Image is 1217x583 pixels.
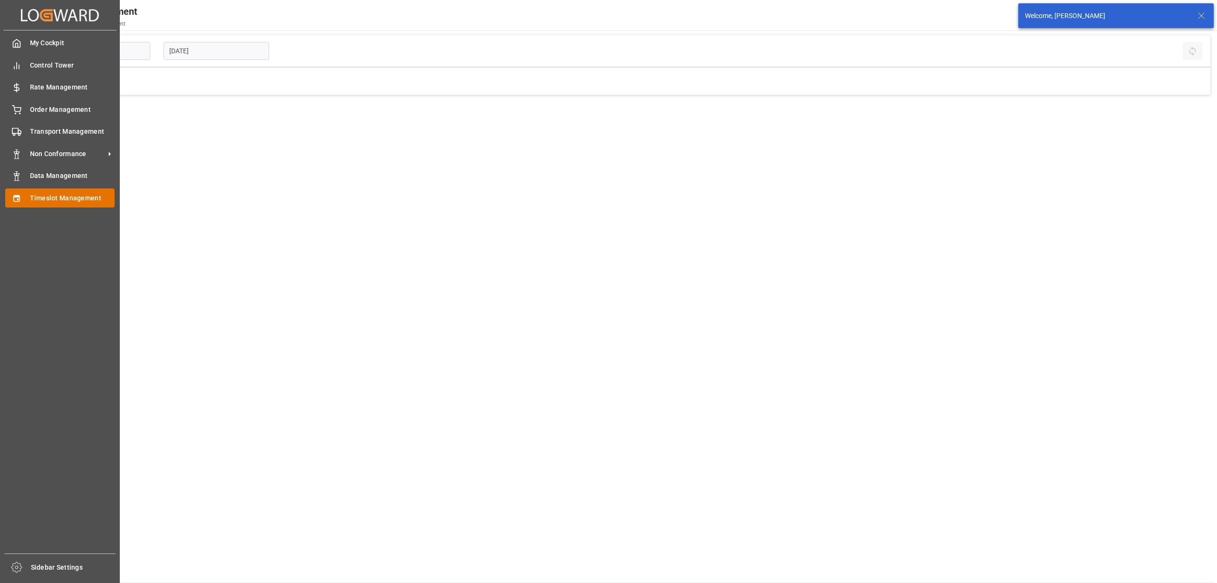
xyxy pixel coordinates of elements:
span: Sidebar Settings [31,563,116,573]
span: Control Tower [30,60,115,70]
a: My Cockpit [5,34,115,52]
span: Non Conformance [30,149,105,159]
a: Data Management [5,167,115,185]
span: Transport Management [30,127,115,137]
a: Control Tower [5,56,115,74]
a: Timeslot Management [5,188,115,207]
span: Timeslot Management [30,193,115,203]
a: Rate Management [5,78,115,97]
span: My Cockpit [30,38,115,48]
span: Order Management [30,105,115,115]
input: DD-MM-YYYY [164,42,269,60]
span: Data Management [30,171,115,181]
div: Welcome, [PERSON_NAME] [1025,11,1188,21]
span: Rate Management [30,82,115,92]
a: Order Management [5,100,115,119]
a: Transport Management [5,122,115,141]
